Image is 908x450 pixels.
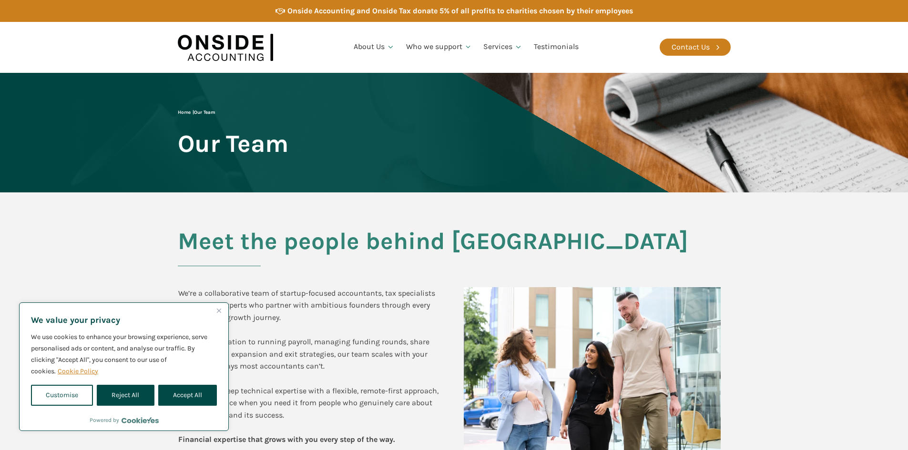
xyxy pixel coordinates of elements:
[217,309,221,313] img: Close
[194,110,215,115] span: Our Team
[178,110,215,115] span: |
[97,385,154,406] button: Reject All
[178,435,395,444] b: Financial expertise that grows with you every step of the way.
[287,5,633,17] div: Onside Accounting and Onside Tax donate 5% of all profits to charities chosen by their employees
[660,39,731,56] a: Contact Us
[528,31,584,63] a: Testimonials
[478,31,528,63] a: Services
[19,302,229,431] div: We value your privacy
[672,41,710,53] div: Contact Us
[178,287,445,446] div: We’re a collaborative team of startup-focused accountants, tax specialists and finance experts wh...
[178,110,191,115] a: Home
[178,130,288,157] span: Our Team
[348,31,400,63] a: About Us
[158,385,217,406] button: Accept All
[57,367,99,376] a: Cookie Policy
[213,305,224,316] button: Close
[90,415,159,425] div: Powered by
[122,417,159,423] a: Visit CookieYes website
[178,29,273,66] img: Onside Accounting
[31,385,93,406] button: Customise
[31,314,217,326] p: We value your privacy
[178,228,731,266] h2: Meet the people behind [GEOGRAPHIC_DATA]
[31,331,217,377] p: We use cookies to enhance your browsing experience, serve personalised ads or content, and analys...
[400,31,478,63] a: Who we support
